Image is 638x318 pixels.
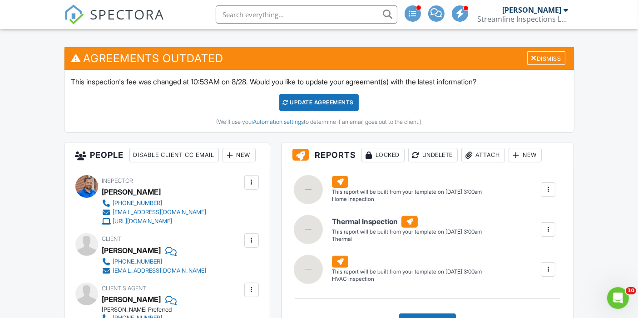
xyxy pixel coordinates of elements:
[64,47,574,69] h3: Agreements Outdated
[90,5,165,24] span: SPECTORA
[113,209,207,216] div: [EMAIL_ADDRESS][DOMAIN_NAME]
[332,268,482,275] div: This report will be built from your template on [DATE] 3:00am
[102,306,249,313] div: [PERSON_NAME] Preferred
[102,235,122,242] span: Client
[64,142,270,168] h3: People
[102,177,134,184] span: Inspector
[282,142,574,168] h3: Reports
[478,15,569,24] div: Streamline Inspections LLC
[216,5,397,24] input: Search everything...
[509,148,542,162] div: New
[113,200,163,207] div: [PHONE_NUMBER]
[223,148,256,162] div: New
[361,148,405,162] div: Locked
[102,257,207,266] a: [PHONE_NUMBER]
[527,51,565,65] div: Dismiss
[64,5,84,24] img: The Best Home Inspection Software - Spectora
[64,70,574,132] div: This inspection's fee was changed at 10:53AM on 8/28. Would you like to update your agreement(s) ...
[332,188,482,196] div: This report will be built from your template on [DATE] 3:00am
[113,267,207,274] div: [EMAIL_ADDRESS][DOMAIN_NAME]
[332,235,482,243] div: Thermal
[332,216,482,228] h6: Thermal Inspection
[102,293,161,306] a: [PERSON_NAME]
[279,94,359,111] div: Update Agreements
[102,217,207,226] a: [URL][DOMAIN_NAME]
[64,12,165,31] a: SPECTORA
[332,196,482,203] div: Home Inspection
[102,285,147,292] span: Client's Agent
[607,287,629,309] iframe: Intercom live chat
[626,287,636,294] span: 10
[332,228,482,235] div: This report will be built from your template on [DATE] 3:00am
[113,218,173,225] div: [URL][DOMAIN_NAME]
[503,5,562,15] div: [PERSON_NAME]
[102,185,161,199] div: [PERSON_NAME]
[332,275,482,283] div: HVAC Inspection
[71,118,567,126] div: (We'll use your to determine if an email goes out to the client.)
[253,118,304,125] a: Automation settings
[408,148,458,162] div: Undelete
[129,148,219,162] div: Disable Client CC Email
[102,266,207,275] a: [EMAIL_ADDRESS][DOMAIN_NAME]
[102,199,207,208] a: [PHONE_NUMBER]
[113,258,163,265] div: [PHONE_NUMBER]
[102,208,207,217] a: [EMAIL_ADDRESS][DOMAIN_NAME]
[461,148,505,162] div: Attach
[102,244,161,257] div: [PERSON_NAME]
